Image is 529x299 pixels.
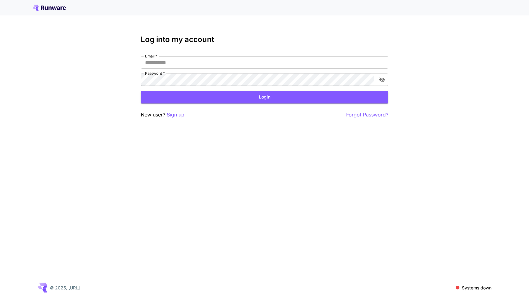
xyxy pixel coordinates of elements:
label: Email [145,53,157,59]
p: New user? [141,111,184,119]
button: toggle password visibility [376,74,388,85]
label: Password [145,71,165,76]
button: Forgot Password? [346,111,388,119]
p: © 2025, [URL] [50,284,80,291]
button: Sign up [167,111,184,119]
p: Systems down [462,284,492,291]
h3: Log into my account [141,35,388,44]
button: Login [141,91,388,103]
